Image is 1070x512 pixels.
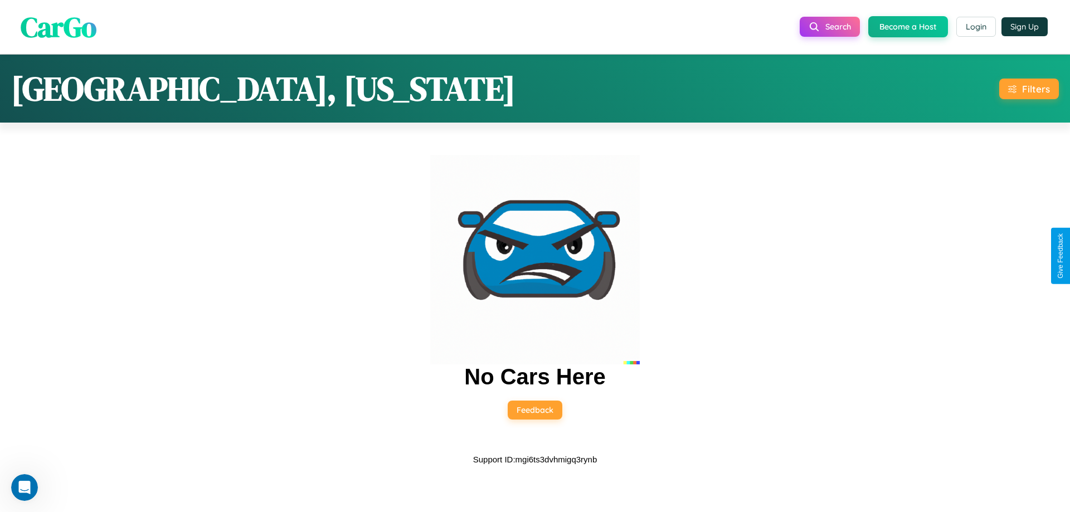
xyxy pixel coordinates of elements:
img: car [430,155,640,364]
div: Filters [1022,83,1050,95]
p: Support ID: mgi6ts3dvhmigq3rynb [473,452,597,467]
div: Give Feedback [1057,233,1064,279]
span: Search [825,22,851,32]
button: Become a Host [868,16,948,37]
button: Feedback [508,401,562,420]
button: Login [956,17,996,37]
button: Sign Up [1001,17,1048,36]
h1: [GEOGRAPHIC_DATA], [US_STATE] [11,66,515,111]
button: Search [800,17,860,37]
iframe: Intercom live chat [11,474,38,501]
h2: No Cars Here [464,364,605,389]
button: Filters [999,79,1059,99]
span: CarGo [21,7,96,46]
